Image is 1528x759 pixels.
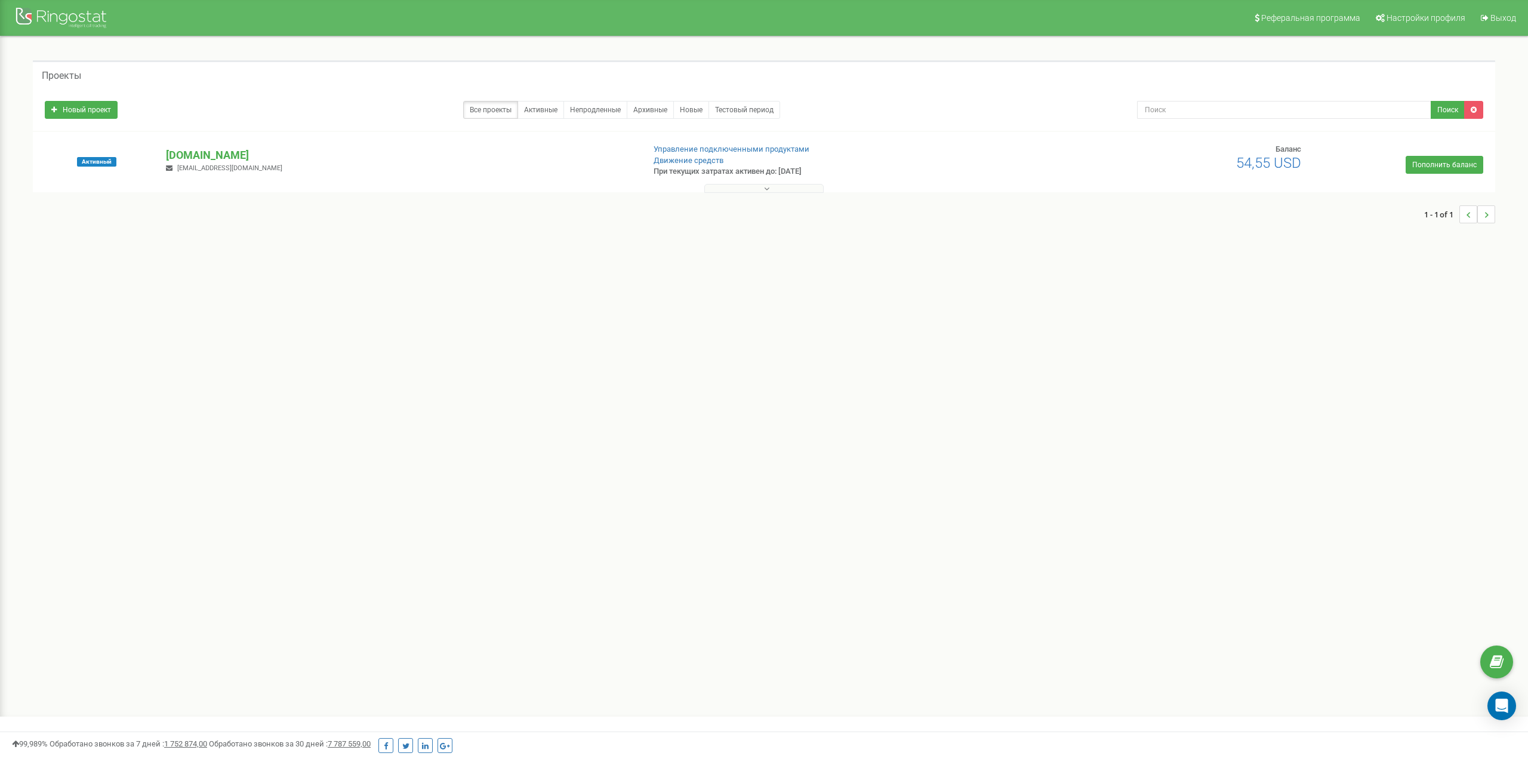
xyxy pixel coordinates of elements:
[1261,13,1360,23] span: Реферальная программа
[45,101,118,119] a: Новый проект
[1431,101,1465,119] button: Поиск
[1236,155,1301,171] span: 54,55 USD
[708,101,780,119] a: Тестовый период
[627,101,674,119] a: Архивные
[517,101,564,119] a: Активные
[1424,193,1495,235] nav: ...
[563,101,627,119] a: Непродленные
[654,156,723,165] a: Движение средств
[463,101,518,119] a: Все проекты
[1137,101,1431,119] input: Поиск
[654,145,809,153] a: Управление подключенными продуктами
[42,70,81,81] h5: Проекты
[1276,145,1301,153] span: Баланс
[166,148,633,163] p: [DOMAIN_NAME]
[654,166,1000,177] p: При текущих затратах активен до: [DATE]
[1406,156,1483,174] a: Пополнить баланс
[77,157,116,167] span: Активный
[1387,13,1465,23] span: Настройки профиля
[1490,13,1516,23] span: Выход
[1487,692,1516,720] div: Open Intercom Messenger
[673,101,709,119] a: Новые
[177,164,282,172] span: [EMAIL_ADDRESS][DOMAIN_NAME]
[1424,205,1459,223] span: 1 - 1 of 1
